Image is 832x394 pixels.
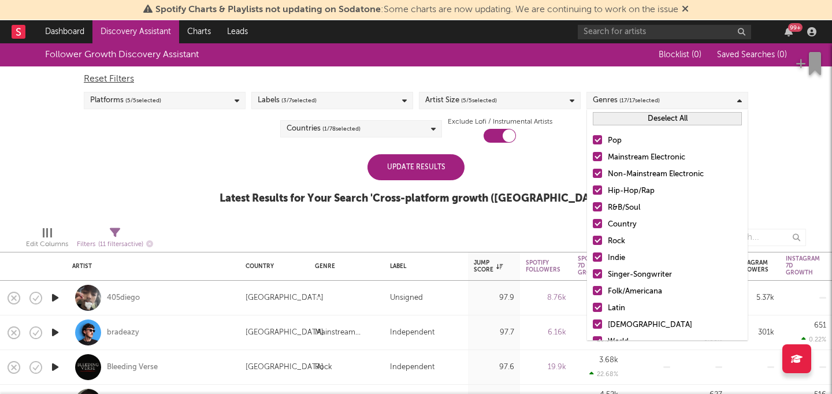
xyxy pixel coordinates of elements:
div: 3.68k [599,356,618,364]
span: ( 17 / 17 selected) [619,94,660,107]
span: Saved Searches [717,51,787,59]
span: Dismiss [682,5,689,14]
span: Spotify Charts & Playlists not updating on Sodatone [155,5,381,14]
div: [GEOGRAPHIC_DATA] [246,326,324,340]
span: ( 0 ) [777,51,787,59]
div: 97.9 [474,291,514,305]
div: Independent [390,360,434,374]
div: 651 [814,322,826,329]
div: 8.76k [526,291,566,305]
div: Genre [315,263,373,270]
div: Non-Mainstream Electronic [608,168,742,181]
div: Update Results [367,154,465,180]
div: [DEMOGRAPHIC_DATA] [608,318,742,332]
div: Independent [390,326,434,340]
div: Label [390,263,456,270]
a: Bleeding Verse [107,362,158,373]
div: Singer-Songwriter [608,268,742,282]
button: Saved Searches (0) [714,50,787,60]
div: Folk/Americana [608,285,742,299]
div: 301k [734,326,774,340]
button: Deselect All [593,112,742,125]
div: Unsigned [390,291,423,305]
div: Rock [608,235,742,248]
button: 99+ [785,27,793,36]
input: Search... [719,229,806,246]
div: Artist Size [425,94,497,107]
span: : Some charts are now updating. We are continuing to work on the issue [155,5,678,14]
div: Filters [77,237,153,252]
a: bradeazy [107,328,139,338]
a: Charts [179,20,219,43]
div: Countries [287,122,361,136]
div: 22.68 % [589,370,618,378]
div: Spotify 7D Growth [578,255,605,276]
input: Search for artists [578,25,751,39]
div: Mainstream Electronic [315,326,378,340]
span: ( 0 ) [692,51,701,59]
div: Jump Score [474,259,503,273]
span: ( 1 / 78 selected) [322,122,361,136]
div: Labels [258,94,317,107]
div: 19.9k [526,360,566,374]
label: Exclude Lofi / Instrumental Artists [448,115,552,129]
div: 6.16k [526,326,566,340]
div: Rock [315,360,332,374]
span: ( 11 filters active) [98,241,143,248]
a: Discovery Assistant [92,20,179,43]
div: Mainstream Electronic [608,151,742,165]
a: Dashboard [37,20,92,43]
span: ( 3 / 7 selected) [281,94,317,107]
div: Edit Columns [26,237,68,251]
div: 97.6 [474,360,514,374]
span: Blocklist [659,51,701,59]
div: [GEOGRAPHIC_DATA] [246,291,324,305]
div: Genres [593,94,660,107]
div: World [608,335,742,349]
div: Filters(11 filters active) [77,223,153,257]
div: Indie [608,251,742,265]
div: Reset Filters [84,72,748,86]
div: Instagram Followers [734,259,768,273]
div: 97.7 [474,326,514,340]
div: Edit Columns [26,223,68,257]
span: ( 5 / 5 selected) [461,94,497,107]
div: Artist [72,263,228,270]
div: Platforms [90,94,161,107]
div: Country [246,263,298,270]
div: 0.22 % [801,336,826,343]
div: [GEOGRAPHIC_DATA] [246,360,324,374]
div: Follower Growth Discovery Assistant [45,48,199,62]
div: Latin [608,302,742,315]
div: 99 + [788,23,803,32]
a: 405diego [107,293,140,303]
div: R&B/Soul [608,201,742,215]
div: Country [608,218,742,232]
div: Hip-Hop/Rap [608,184,742,198]
div: Pop [608,134,742,148]
div: 5.37k [734,291,774,305]
a: Leads [219,20,256,43]
span: ( 5 / 5 selected) [125,94,161,107]
div: Spotify Followers [526,259,560,273]
div: Instagram 7D Growth [786,255,820,276]
div: Latest Results for Your Search ' Cross-platform growth ([GEOGRAPHIC_DATA]) ' [220,192,612,206]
